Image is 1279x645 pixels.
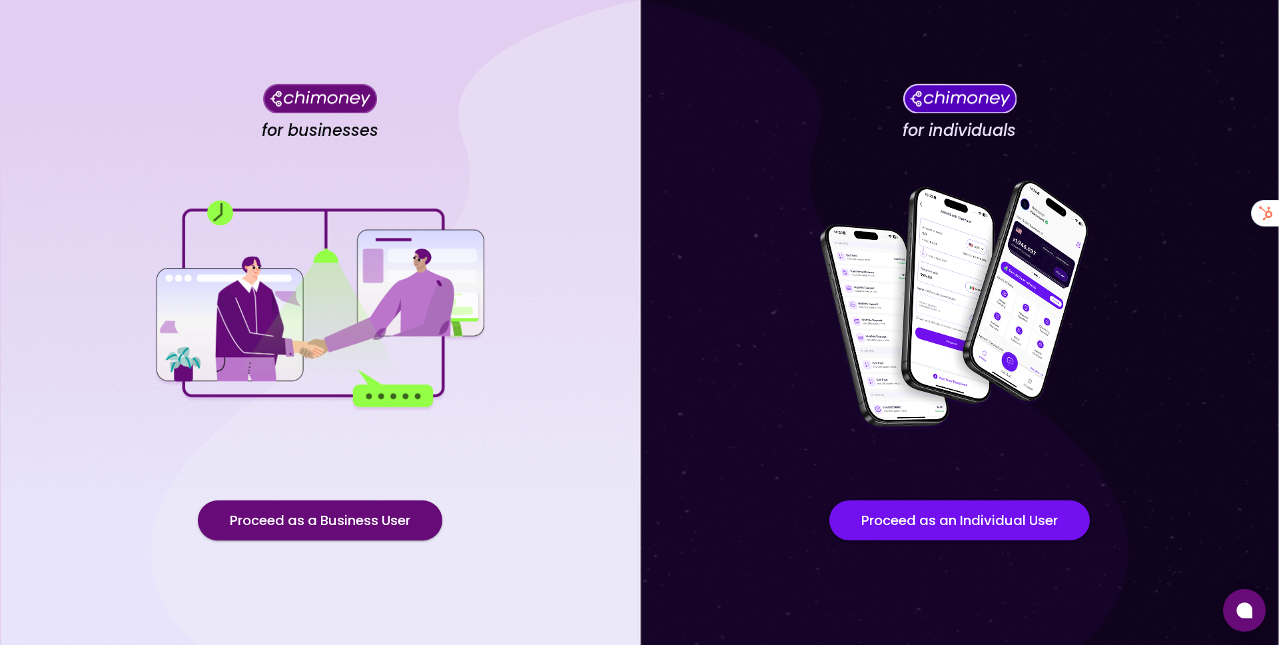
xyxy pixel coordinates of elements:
h4: for individuals [903,121,1016,141]
h4: for businesses [262,121,378,141]
img: for individuals [793,173,1126,439]
img: for businesses [153,201,486,410]
img: Chimoney for businesses [263,83,377,113]
img: Chimoney for individuals [903,83,1017,113]
button: Proceed as an Individual User [829,500,1090,540]
button: Proceed as a Business User [198,500,442,540]
button: Open chat window [1223,589,1266,632]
